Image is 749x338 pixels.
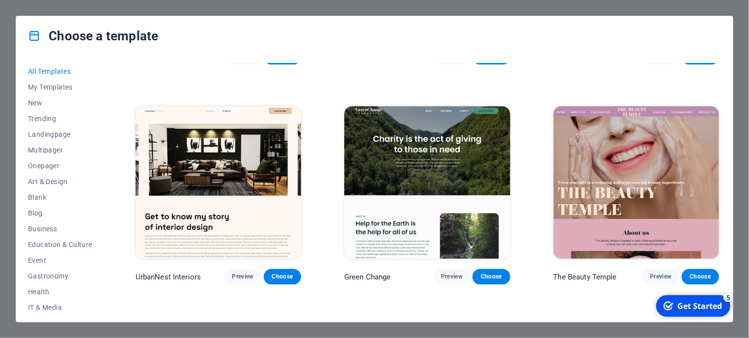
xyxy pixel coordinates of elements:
button: Business [28,221,92,237]
span: Event [28,256,92,264]
span: Preview [232,273,253,281]
h4: Choose a template [28,28,158,44]
span: Health [28,288,92,296]
p: UrbanNest Interiors [136,272,201,282]
button: Preview [224,269,261,285]
span: Choose [690,273,711,281]
button: Choose [264,269,301,285]
button: New [28,95,92,111]
button: Multipager [28,142,92,158]
button: Event [28,252,92,268]
button: All Templates [28,63,92,79]
p: Green Change [344,272,391,282]
div: Get Started 5 items remaining, 0% complete [5,4,80,26]
button: Onepager [28,158,92,174]
button: Health [28,284,92,300]
span: Trending [28,115,92,123]
button: Art & Design [28,174,92,189]
button: IT & Media [28,300,92,315]
span: Gastronomy [28,272,92,280]
button: Education & Culture [28,237,92,252]
button: Landingpage [28,126,92,142]
div: 5 [73,1,83,11]
button: Preview [433,269,471,285]
button: Blank [28,189,92,205]
span: Art & Design [28,178,92,185]
button: Choose [682,269,719,285]
span: Choose [480,273,502,281]
span: Landingpage [28,130,92,138]
span: Blog [28,209,92,217]
button: Preview [642,269,679,285]
button: Choose [472,269,510,285]
span: All Templates [28,67,92,75]
button: Trending [28,111,92,126]
span: Choose [272,273,293,281]
button: My Templates [28,79,92,95]
span: Preview [441,273,463,281]
div: Get Started [27,9,71,20]
span: Preview [650,273,671,281]
span: Education & Culture [28,241,92,248]
img: Green Change [344,106,510,259]
span: Multipager [28,146,92,154]
span: Business [28,225,92,233]
p: The Beauty Temple [554,272,617,282]
button: Gastronomy [28,268,92,284]
img: The Beauty Temple [554,106,719,259]
img: UrbanNest Interiors [136,106,301,259]
span: Onepager [28,162,92,170]
span: New [28,99,92,107]
span: Blank [28,193,92,201]
button: Blog [28,205,92,221]
span: IT & Media [28,304,92,311]
span: My Templates [28,83,92,91]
